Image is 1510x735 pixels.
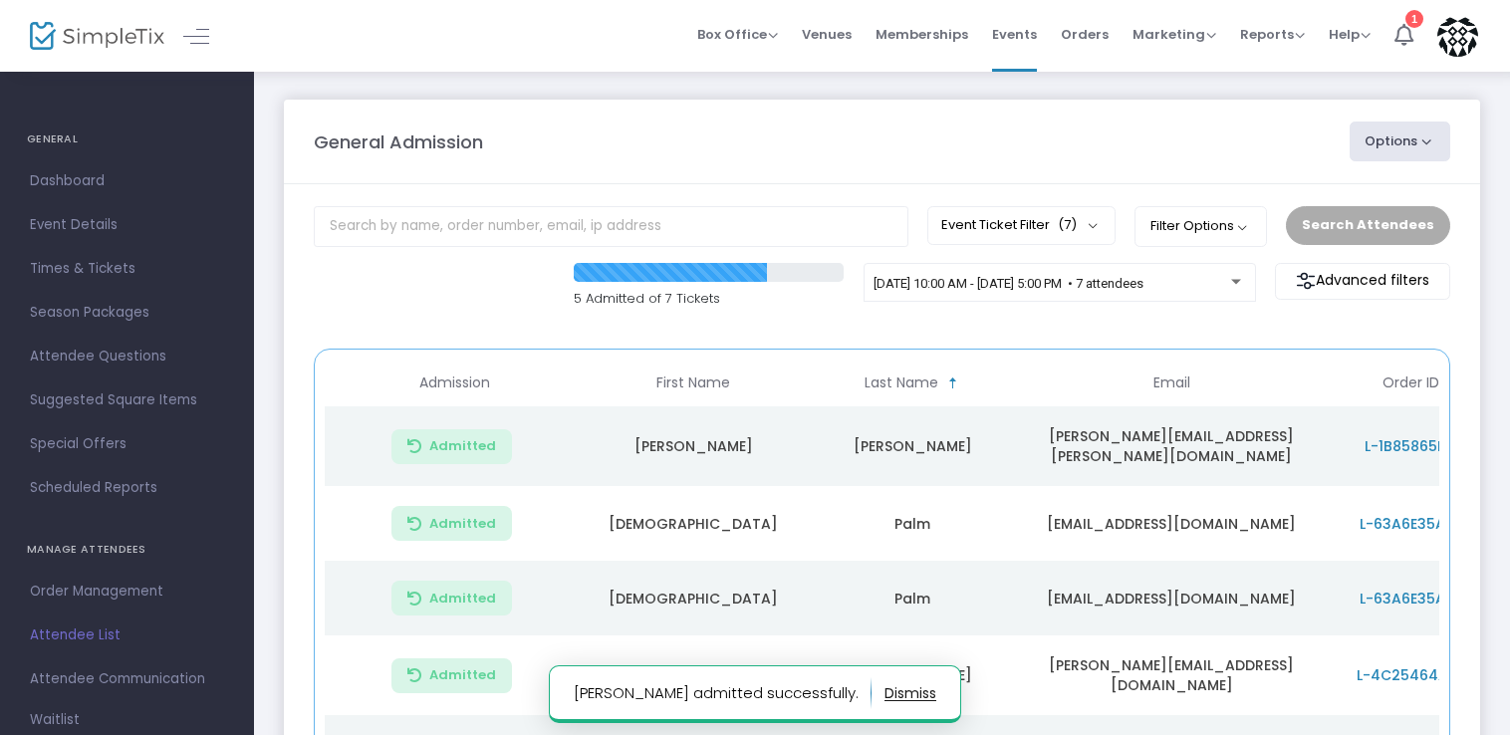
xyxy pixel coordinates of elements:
span: L-4C25464A-5 [1357,665,1465,685]
span: Admitted [429,667,496,683]
input: Search by name, order number, email, ip address [314,206,908,247]
span: Events [992,9,1037,60]
td: Palm [803,486,1022,561]
td: [DEMOGRAPHIC_DATA] [584,486,803,561]
td: [EMAIL_ADDRESS][DOMAIN_NAME] [1022,561,1321,635]
span: Attendee List [30,622,224,648]
td: [PERSON_NAME][EMAIL_ADDRESS][DOMAIN_NAME] [1022,635,1321,715]
span: Waitlist [30,710,80,730]
button: Admitted [391,506,512,541]
span: Orders [1061,9,1109,60]
span: Reports [1240,25,1305,44]
td: [PERSON_NAME] [584,635,803,715]
td: [PERSON_NAME][EMAIL_ADDRESS][PERSON_NAME][DOMAIN_NAME] [1022,406,1321,486]
span: L-63A6E35A-5 [1360,514,1462,534]
span: Memberships [876,9,968,60]
p: 5 Admitted of 7 Tickets [574,289,844,309]
span: (7) [1058,217,1077,233]
span: L-63A6E35A-5 [1360,589,1462,609]
span: Box Office [697,25,778,44]
span: Admitted [429,438,496,454]
td: [PERSON_NAME] [803,406,1022,486]
span: Attendee Communication [30,666,224,692]
td: [DEMOGRAPHIC_DATA] [584,561,803,635]
span: Special Offers [30,431,224,457]
span: Season Packages [30,300,224,326]
m-button: Advanced filters [1275,263,1450,300]
td: [EMAIL_ADDRESS][DOMAIN_NAME] [1022,486,1321,561]
m-panel-title: General Admission [314,128,483,155]
span: Last Name [865,374,938,391]
button: Admitted [391,658,512,693]
span: [DATE] 10:00 AM - [DATE] 5:00 PM • 7 attendees [874,276,1143,291]
button: Event Ticket Filter(7) [927,206,1116,244]
button: Admitted [391,581,512,615]
td: Palm [803,561,1022,635]
span: Dashboard [30,168,224,194]
span: Event Details [30,212,224,238]
span: First Name [656,374,730,391]
p: [PERSON_NAME] admitted successfully. [574,677,872,709]
h4: GENERAL [27,120,227,159]
span: Sortable [945,375,961,391]
button: Options [1350,122,1451,161]
img: filter [1296,271,1316,291]
span: Scheduled Reports [30,475,224,501]
span: Suggested Square Items [30,387,224,413]
span: Order Management [30,579,224,605]
span: Admitted [429,516,496,532]
button: dismiss [884,677,936,709]
span: Help [1329,25,1371,44]
span: Email [1153,374,1190,391]
td: [PERSON_NAME] [803,635,1022,715]
span: L-1B85865F-1 [1365,436,1457,456]
button: Filter Options [1134,206,1267,246]
span: Admission [419,374,490,391]
td: [PERSON_NAME] [584,406,803,486]
span: Venues [802,9,852,60]
button: Admitted [391,429,512,464]
span: Order ID [1383,374,1439,391]
h4: MANAGE ATTENDEES [27,530,227,570]
span: Admitted [429,591,496,607]
span: Attendee Questions [30,344,224,369]
div: 1 [1405,10,1423,28]
span: Times & Tickets [30,256,224,282]
span: Marketing [1132,25,1216,44]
